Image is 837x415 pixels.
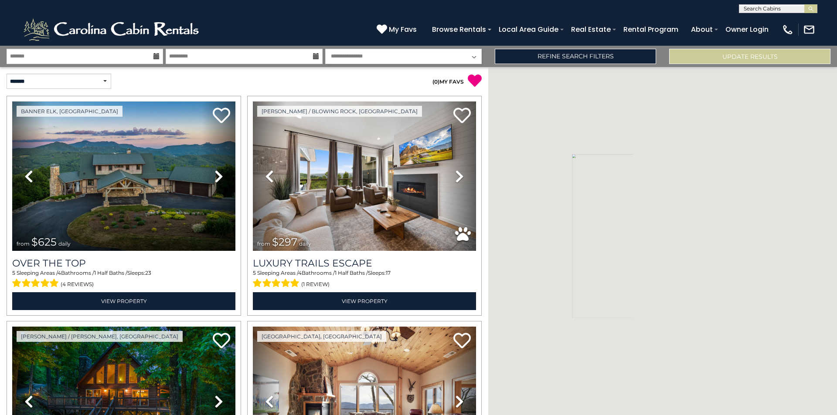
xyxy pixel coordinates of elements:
[386,270,391,276] span: 17
[495,49,656,64] a: Refine Search Filters
[12,101,235,251] img: thumbnail_167153549.jpeg
[619,22,683,37] a: Rental Program
[432,78,439,85] span: ( )
[257,106,422,117] a: [PERSON_NAME] / Blowing Rock, [GEOGRAPHIC_DATA]
[145,270,151,276] span: 23
[377,24,419,35] a: My Favs
[687,22,717,37] a: About
[803,24,815,36] img: mail-regular-white.png
[12,257,235,269] a: Over The Top
[453,332,471,351] a: Add to favorites
[58,240,71,247] span: daily
[253,101,476,251] img: thumbnail_168695581.jpeg
[31,236,57,248] span: $625
[272,236,297,248] span: $297
[782,24,794,36] img: phone-regular-white.png
[253,257,476,269] a: Luxury Trails Escape
[61,279,94,290] span: (4 reviews)
[301,279,330,290] span: (1 review)
[12,269,235,290] div: Sleeping Areas / Bathrooms / Sleeps:
[213,107,230,125] a: Add to favorites
[335,270,368,276] span: 1 Half Baths /
[299,240,311,247] span: daily
[669,49,830,64] button: Update Results
[453,107,471,125] a: Add to favorites
[253,269,476,290] div: Sleeping Areas / Bathrooms / Sleeps:
[12,270,15,276] span: 5
[434,78,438,85] span: 0
[257,240,270,247] span: from
[94,270,127,276] span: 1 Half Baths /
[12,292,235,310] a: View Property
[22,17,203,43] img: White-1-2.png
[432,78,464,85] a: (0)MY FAVS
[213,332,230,351] a: Add to favorites
[494,22,563,37] a: Local Area Guide
[298,270,302,276] span: 4
[17,106,122,117] a: Banner Elk, [GEOGRAPHIC_DATA]
[721,22,773,37] a: Owner Login
[17,331,183,342] a: [PERSON_NAME] / [PERSON_NAME], [GEOGRAPHIC_DATA]
[17,240,30,247] span: from
[58,270,61,276] span: 4
[389,24,417,35] span: My Favs
[253,270,256,276] span: 5
[257,331,386,342] a: [GEOGRAPHIC_DATA], [GEOGRAPHIC_DATA]
[253,292,476,310] a: View Property
[428,22,490,37] a: Browse Rentals
[567,22,615,37] a: Real Estate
